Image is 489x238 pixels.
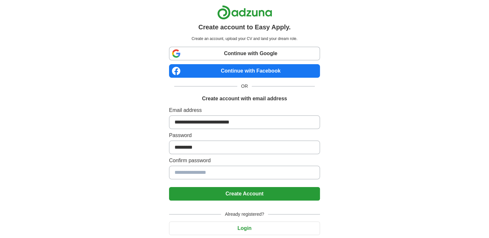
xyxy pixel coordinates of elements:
span: Already registered? [221,211,268,218]
h1: Create account to Easy Apply. [198,22,291,32]
span: OR [237,83,252,90]
h1: Create account with email address [202,95,287,103]
label: Email address [169,106,320,114]
p: Create an account, upload your CV and land your dream role. [170,36,319,42]
a: Continue with Google [169,47,320,60]
img: Adzuna logo [217,5,272,20]
a: Login [169,225,320,231]
button: Login [169,222,320,235]
a: Continue with Facebook [169,64,320,78]
label: Confirm password [169,157,320,164]
label: Password [169,132,320,139]
button: Create Account [169,187,320,201]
